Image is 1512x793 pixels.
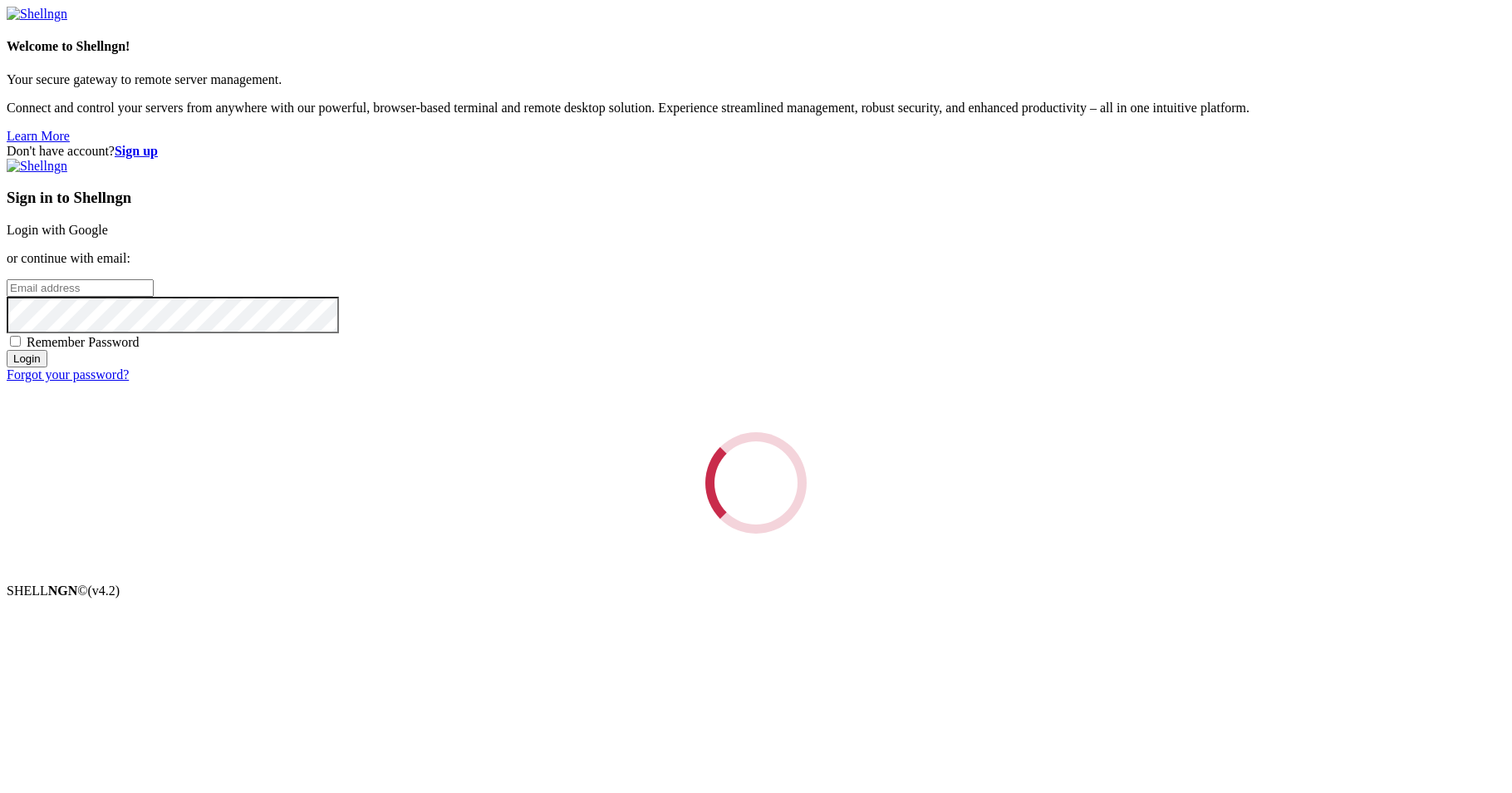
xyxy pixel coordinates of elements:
span: 4.2.0 [88,584,120,598]
img: Shellngn [7,7,67,22]
p: or continue with email: [7,251,1505,266]
a: Sign up [115,144,158,158]
a: Login with Google [7,223,108,237]
a: Forgot your password? [7,367,129,382]
h3: Sign in to Shellngn [7,189,1505,207]
input: Login [7,350,47,367]
span: Remember Password [27,335,140,349]
b: NGN [48,584,78,598]
input: Email address [7,279,154,297]
div: Don't have account? [7,144,1505,159]
p: Connect and control your servers from anywhere with our powerful, browser-based terminal and remo... [7,101,1505,116]
img: Shellngn [7,159,67,174]
span: SHELL © [7,584,120,598]
input: Remember Password [10,336,21,347]
h4: Welcome to Shellngn! [7,39,1505,54]
p: Your secure gateway to remote server management. [7,72,1505,87]
a: Learn More [7,129,70,143]
div: Loading... [701,427,812,538]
